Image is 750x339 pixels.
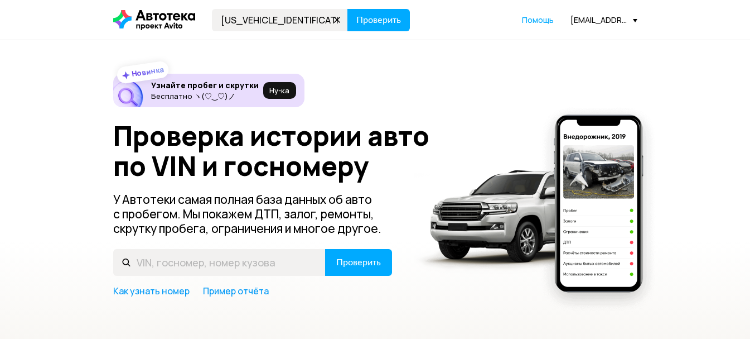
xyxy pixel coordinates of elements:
a: Пример отчёта [203,285,269,297]
h6: Узнайте пробег и скрутки [151,80,259,90]
input: VIN, госномер, номер кузова [212,9,348,31]
a: Как узнать номер [113,285,190,297]
span: Проверить [336,258,381,267]
strong: Новинка [130,64,164,79]
span: Проверить [356,16,401,25]
button: Проверить [325,249,392,276]
input: VIN, госномер, номер кузова [113,249,326,276]
div: [EMAIL_ADDRESS][DOMAIN_NAME] [570,15,637,25]
button: Проверить [347,9,410,31]
h1: Проверка истории авто по VIN и госномеру [113,121,446,181]
span: Ну‑ка [269,86,289,95]
p: У Автотеки самая полная база данных об авто с пробегом. Мы покажем ДТП, залог, ремонты, скрутку п... [113,192,393,236]
a: Помощь [522,15,554,26]
span: Помощь [522,15,554,25]
p: Бесплатно ヽ(♡‿♡)ノ [151,92,259,101]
